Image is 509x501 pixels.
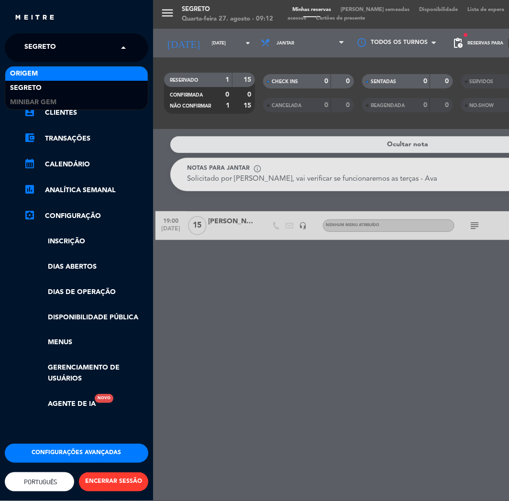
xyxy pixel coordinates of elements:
[24,38,56,58] span: Segreto
[24,287,148,298] a: Dias de Operação
[24,133,148,144] a: account_balance_walletTransações
[24,185,148,196] a: assessmentANALÍTICA SEMANAL
[24,362,148,384] a: Gerenciamento de usuários
[24,399,96,410] a: Agente de IANovo
[463,32,469,38] span: fiber_manual_record
[24,184,35,195] i: assessment
[24,236,148,247] a: Inscrição
[24,132,35,143] i: account_balance_wallet
[24,209,35,221] i: settings_applications
[10,68,38,79] span: Origem
[24,261,148,272] a: Dias abertos
[24,312,148,323] a: Disponibilidade pública
[24,210,148,222] a: Configuração
[24,159,148,170] a: calendar_monthCalendário
[5,444,148,463] button: Configurações avançadas
[10,97,56,108] span: MiniBar Gem
[79,472,148,491] button: ENCERRAR SESSÃO
[95,394,113,403] div: Novo
[453,37,464,49] span: pending_actions
[24,107,148,119] a: account_boxClientes
[24,337,148,348] a: Menus
[14,14,55,22] img: MEITRE
[22,479,57,486] span: Português
[24,106,35,118] i: account_box
[10,83,42,94] span: Segreto
[24,158,35,169] i: calendar_month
